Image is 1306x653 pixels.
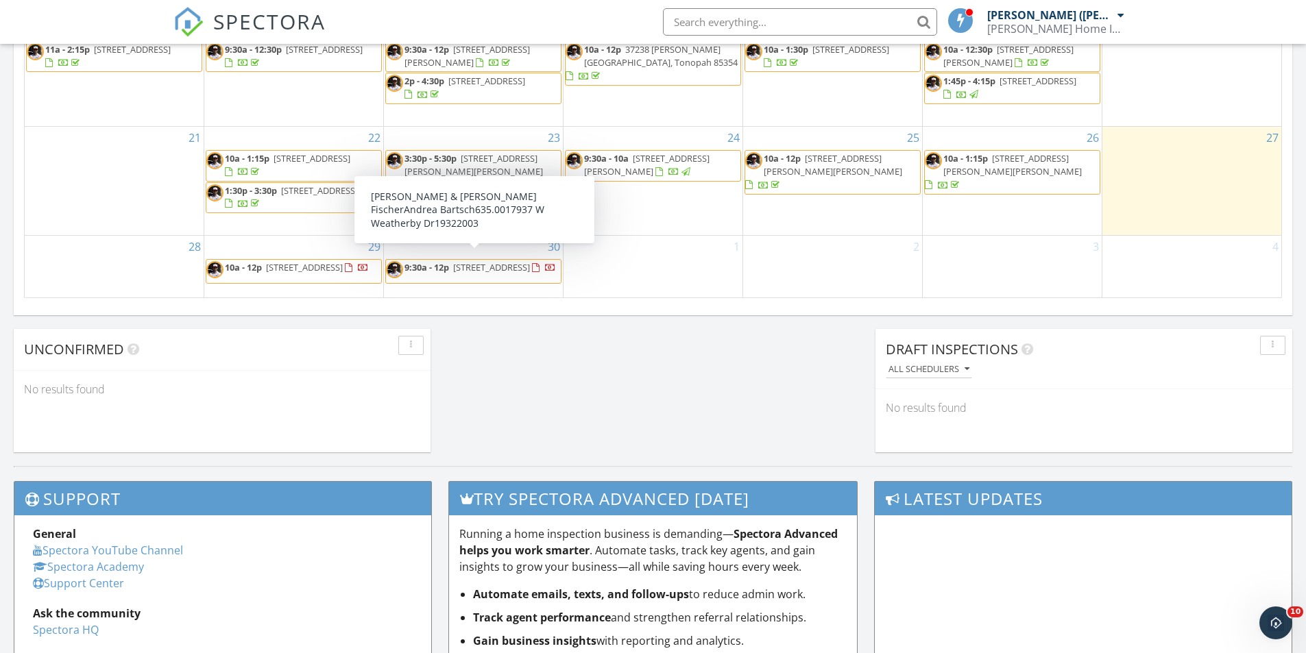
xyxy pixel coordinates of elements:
span: [STREET_ADDRESS][PERSON_NAME] [584,152,710,177]
a: Go to September 24, 2025 [725,127,742,149]
a: Go to September 28, 2025 [186,236,204,258]
a: 9:30a - 12:30p [STREET_ADDRESS] [225,43,363,69]
img: head_shot.jpg [925,43,942,60]
span: [STREET_ADDRESS] [266,261,343,273]
span: [STREET_ADDRESS] [1000,75,1076,87]
a: Go to September 30, 2025 [545,236,563,258]
a: Go to October 1, 2025 [731,236,742,258]
strong: Track agent performance [473,610,611,625]
span: 11a - 2:15p [45,43,90,56]
a: 9:30a - 10a [STREET_ADDRESS][PERSON_NAME] [565,150,741,181]
td: Go to September 17, 2025 [564,18,743,127]
span: 10a - 1:15p [225,152,269,164]
a: Go to September 22, 2025 [365,127,383,149]
span: 9:30a - 12p [404,43,449,56]
span: 37238 [PERSON_NAME][GEOGRAPHIC_DATA], Tonopah 85354 [584,43,738,69]
img: head_shot.jpg [206,43,223,60]
td: Go to October 3, 2025 [922,236,1102,297]
span: 3:30p - 5:30p [404,152,457,164]
h3: Try spectora advanced [DATE] [449,482,858,515]
span: 1:45p - 4:15p [943,75,995,87]
a: 9:30a - 12p [STREET_ADDRESS] [385,259,561,284]
div: All schedulers [888,365,969,374]
span: [STREET_ADDRESS] [812,43,889,56]
img: head_shot.jpg [206,152,223,169]
img: head_shot.jpg [206,184,223,201]
td: Go to October 2, 2025 [742,236,922,297]
span: [STREET_ADDRESS][PERSON_NAME] [943,43,1074,69]
img: head_shot.jpg [386,43,403,60]
a: Spectora Academy [33,559,144,574]
input: Search everything... [663,8,937,36]
a: Spectora YouTube Channel [33,543,183,558]
td: Go to September 25, 2025 [742,127,922,236]
a: 10a - 12p [STREET_ADDRESS][PERSON_NAME][PERSON_NAME] [745,150,921,195]
td: Go to September 21, 2025 [25,127,204,236]
strong: Gain business insights [473,633,596,648]
a: Go to October 2, 2025 [910,236,922,258]
a: 11a - 2:15p [STREET_ADDRESS] [45,43,171,69]
div: Ask the community [33,605,413,621]
a: 10a - 12:30p [STREET_ADDRESS][PERSON_NAME] [924,41,1100,72]
li: to reduce admin work. [473,586,847,602]
span: 10a - 12p [225,261,262,273]
span: SPECTORA [213,7,326,36]
a: Go to September 27, 2025 [1263,127,1281,149]
span: 1:30p - 3:30p [225,184,277,197]
img: head_shot.jpg [566,152,583,169]
span: 10a - 12p [584,43,621,56]
a: 10a - 12p [STREET_ADDRESS][PERSON_NAME][PERSON_NAME] [745,152,902,190]
span: [STREET_ADDRESS][PERSON_NAME][PERSON_NAME] [943,152,1082,177]
a: 3:30p - 5:30p [STREET_ADDRESS][PERSON_NAME][PERSON_NAME] [386,152,543,190]
a: 10a - 1:30p [STREET_ADDRESS] [764,43,889,69]
a: 11a - 2:15p [STREET_ADDRESS] [26,41,202,72]
h3: Support [14,482,431,515]
span: [STREET_ADDRESS][PERSON_NAME][PERSON_NAME] [404,152,543,177]
a: 1:30p - 3:30p [STREET_ADDRESS] [206,182,382,213]
img: head_shot.jpg [745,43,762,60]
button: All schedulers [886,360,972,379]
img: The Best Home Inspection Software - Spectora [173,7,204,37]
a: 9:30a - 12p [STREET_ADDRESS] [404,261,556,273]
span: [STREET_ADDRESS][PERSON_NAME][PERSON_NAME] [764,152,902,177]
img: head_shot.jpg [925,75,942,92]
span: [STREET_ADDRESS] [94,43,171,56]
img: head_shot.jpg [386,261,403,278]
a: 2p - 4:30p [STREET_ADDRESS] [404,75,525,100]
a: Go to September 23, 2025 [545,127,563,149]
a: Spectora HQ [33,622,99,637]
a: 1:30p - 3:30p [STREET_ADDRESS] [225,184,358,210]
a: 9:30a - 12p [STREET_ADDRESS][PERSON_NAME] [404,43,530,69]
h3: Latest Updates [875,482,1292,515]
td: Go to September 14, 2025 [25,18,204,127]
p: Running a home inspection business is demanding— . Automate tasks, track key agents, and gain ins... [459,526,847,575]
a: 10a - 12p [STREET_ADDRESS] [206,259,382,284]
span: [STREET_ADDRESS] [448,75,525,87]
a: Go to September 21, 2025 [186,127,204,149]
td: Go to September 19, 2025 [922,18,1102,127]
span: [STREET_ADDRESS] [453,261,530,273]
img: head_shot.jpg [386,75,403,92]
a: 10a - 1:30p [STREET_ADDRESS] [745,41,921,72]
img: head_shot.jpg [925,152,942,169]
div: [PERSON_NAME] ([PERSON_NAME]) [PERSON_NAME] [987,8,1114,22]
a: Go to September 29, 2025 [365,236,383,258]
a: 10a - 1:15p [STREET_ADDRESS] [206,150,382,181]
img: head_shot.jpg [566,43,583,60]
span: 10a - 12:30p [943,43,993,56]
a: 9:30a - 10a [STREET_ADDRESS][PERSON_NAME] [584,152,710,177]
a: 9:30a - 12p [STREET_ADDRESS][PERSON_NAME] [385,41,561,72]
td: Go to September 22, 2025 [204,127,384,236]
a: 10a - 1:15p [STREET_ADDRESS] [225,152,350,177]
a: Go to September 25, 2025 [904,127,922,149]
strong: Automate emails, texts, and follow-ups [473,587,689,602]
strong: General [33,526,76,541]
a: Go to October 3, 2025 [1090,236,1102,258]
td: Go to September 15, 2025 [204,18,384,127]
span: Draft Inspections [886,340,1018,358]
a: 1:45p - 4:15p [STREET_ADDRESS] [943,75,1076,100]
span: [STREET_ADDRESS] [281,184,358,197]
li: with reporting and analytics. [473,632,847,649]
span: 9:30a - 12p [404,261,449,273]
a: SPECTORA [173,19,326,47]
